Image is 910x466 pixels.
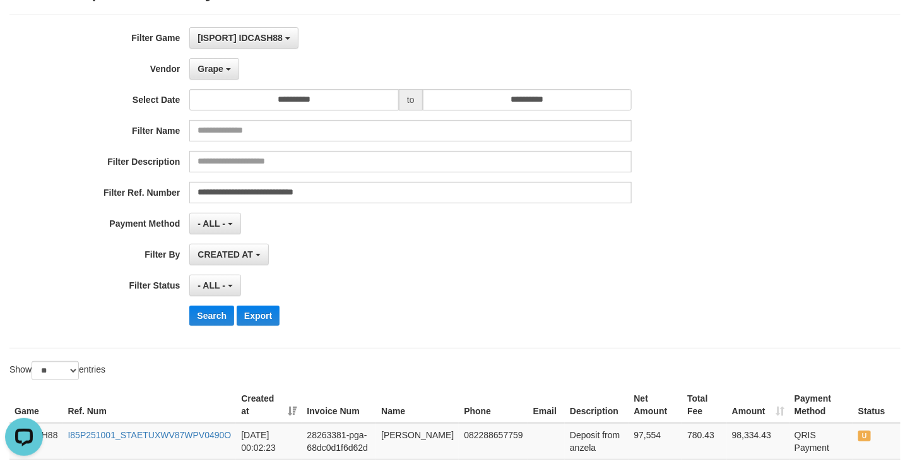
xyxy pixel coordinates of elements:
[237,306,280,326] button: Export
[399,89,423,111] span: to
[629,423,683,460] td: 97,554
[302,387,377,423] th: Invoice Num
[789,423,853,460] td: QRIS Payment
[528,387,565,423] th: Email
[682,387,727,423] th: Total Fee
[629,387,683,423] th: Net Amount
[198,280,225,290] span: - ALL -
[62,387,236,423] th: Ref. Num
[459,423,528,460] td: 082288657759
[376,387,459,423] th: Name
[727,387,789,423] th: Amount: activate to sort column ascending
[198,249,253,260] span: CREATED AT
[302,423,377,460] td: 28263381-pga-68dc0d1f6d62d
[789,387,853,423] th: Payment Method
[198,218,225,229] span: - ALL -
[853,387,901,423] th: Status
[189,244,269,265] button: CREATED AT
[9,387,62,423] th: Game
[68,430,231,440] a: I85P251001_STAETUXWV87WPV0490O
[565,387,629,423] th: Description
[189,213,240,234] button: - ALL -
[565,423,629,460] td: Deposit from anzela
[189,306,234,326] button: Search
[727,423,789,460] td: 98,334.43
[236,423,302,460] td: [DATE] 00:02:23
[198,64,223,74] span: Grape
[5,5,43,43] button: Open LiveChat chat widget
[376,423,459,460] td: [PERSON_NAME]
[9,361,105,380] label: Show entries
[459,387,528,423] th: Phone
[198,33,283,43] span: [ISPORT] IDCASH88
[236,387,302,423] th: Created at: activate to sort column ascending
[189,58,239,80] button: Grape
[189,275,240,296] button: - ALL -
[858,431,871,441] span: UNPAID
[682,423,727,460] td: 780.43
[32,361,79,380] select: Showentries
[189,27,298,49] button: [ISPORT] IDCASH88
